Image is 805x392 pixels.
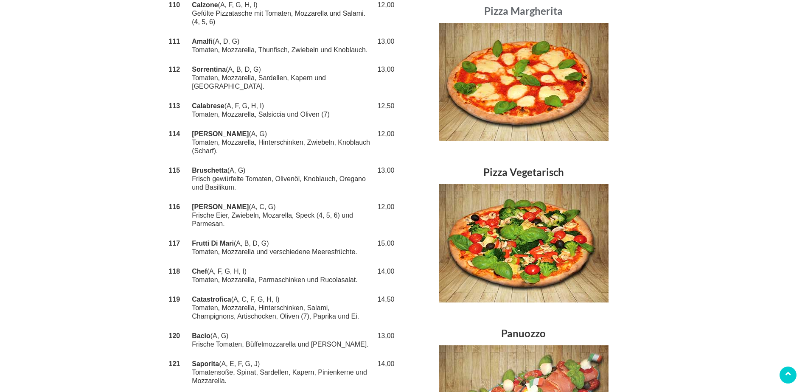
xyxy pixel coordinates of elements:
td: (A, B, D, G) Tomaten, Mozzarella, Sardellen, Kapern und [GEOGRAPHIC_DATA]. [190,60,373,96]
td: (A, E, F, G, J) Tomatensoße, Spinat, Sardellen, Kapern, Pinienkerne und Mozzarella. [190,354,373,391]
strong: [PERSON_NAME] [192,203,249,210]
strong: Bacio [192,332,210,339]
td: 12,00 [373,197,396,234]
td: 12,00 [373,124,396,161]
strong: 116 [169,203,180,210]
strong: 117 [169,240,180,247]
img: Speisekarte - Pizza Margherita [439,23,609,141]
td: (A, F, G, H, I) Tomaten, Mozzarella, Salsiccia und Oliven (7) [190,96,373,124]
strong: 114 [169,130,180,137]
strong: 110 [169,1,180,8]
strong: Sorrentina [192,66,226,73]
td: 15,00 [373,234,396,262]
strong: 118 [169,268,180,275]
strong: 111 [169,38,180,45]
strong: Amalfi [192,38,213,45]
td: 13,00 [373,326,396,354]
td: 14,00 [373,354,396,391]
td: 13,00 [373,60,396,96]
td: (A, G) Frische Tomaten, Büffelmozzarella und [PERSON_NAME]. [190,326,373,354]
td: (A, C, G) Frische Eier, Zwiebeln, Mozarella, Speck (4, 5, 6) und Parmesan. [190,197,373,234]
td: 14,50 [373,290,396,326]
strong: 119 [169,296,180,303]
td: (A, C, F, G, H, I) Tomaten, Mozzarella, Hinterschinken, Salami, Champignons, Artischocken, Oliven... [190,290,373,326]
td: (A, G) Tomaten, Mozzarella, Hinterschinken, Zwiebeln, Knoblauch (Scharf). [190,124,373,161]
td: 13,00 [373,161,396,197]
strong: Catastrofica [192,296,231,303]
strong: Frutti Di Mari [192,240,234,247]
strong: 113 [169,102,180,109]
td: 12,50 [373,96,396,124]
h3: Panuozzo [409,324,638,345]
strong: 112 [169,66,180,73]
a: Pizza Margherita [484,5,563,17]
td: (A, B, D, G) Tomaten, Mozzarella und verschiedene Meeresfrüchte. [190,234,373,262]
img: Speisekarte - Pizza Vegetarisch [439,184,609,302]
strong: Bruschetta [192,167,227,174]
h3: Pizza Vegetarisch [409,162,638,184]
td: (A, G) Frisch gewürfelte Tomaten, Olivenöl, Knoblauch, Oregano und Basilikum. [190,161,373,197]
strong: Chef [192,268,207,275]
strong: 120 [169,332,180,339]
td: 13,00 [373,32,396,60]
strong: 115 [169,167,180,174]
strong: Calzone [192,1,218,8]
td: 14,00 [373,262,396,290]
strong: [PERSON_NAME] [192,130,249,137]
strong: 121 [169,360,180,367]
strong: Calabrese [192,102,224,109]
td: (A, F, G, H, I) Tomaten, Mozzarella, Parmaschinken und Rucolasalat. [190,262,373,290]
strong: Saporita [192,360,219,367]
td: (A, D, G) Tomaten, Mozzarella, Thunfisch, Zwiebeln und Knoblauch. [190,32,373,60]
